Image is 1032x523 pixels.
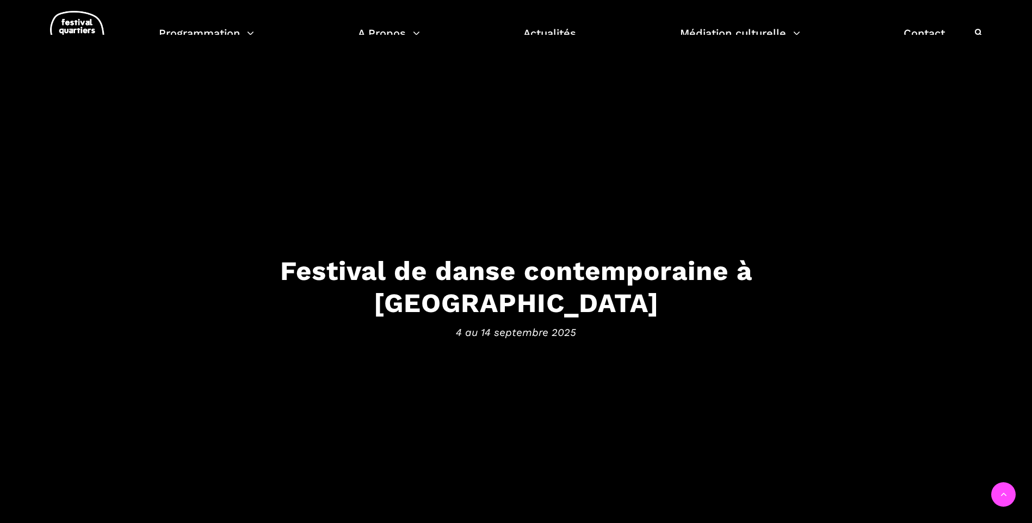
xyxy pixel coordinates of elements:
[179,255,854,319] h3: Festival de danse contemporaine à [GEOGRAPHIC_DATA]
[358,24,420,56] a: A Propos
[904,24,945,56] a: Contact
[159,24,254,56] a: Programmation
[680,24,800,56] a: Médiation culturelle
[179,324,854,340] span: 4 au 14 septembre 2025
[523,24,576,56] a: Actualités
[50,11,104,55] img: logo-fqd-med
